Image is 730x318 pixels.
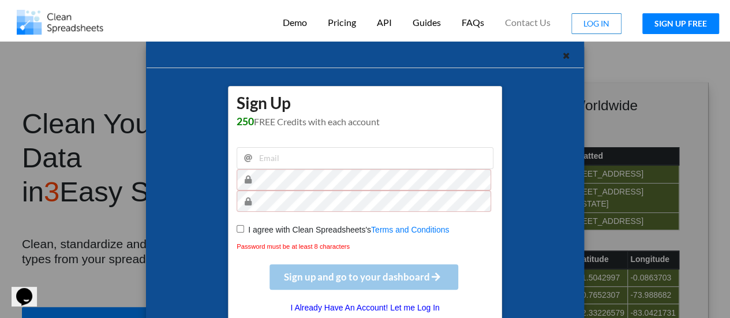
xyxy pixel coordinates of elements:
p: FAQs [462,17,484,29]
h1: Sign Up [237,92,493,127]
img: Logo.png [17,10,103,35]
p: API [377,17,392,29]
span: 250 [237,115,254,128]
p: I Already Have An Account! Let me Log In [237,302,493,313]
a: Terms and Conditions [371,225,449,234]
p: Pricing [328,17,356,29]
span: Contact Us [505,18,551,27]
p: Demo [283,17,307,29]
small: Password must be at least 8 characters [237,243,350,250]
span: I agree with Clean Spreadsheets's [244,225,371,234]
button: SIGN UP FREE [642,13,719,34]
iframe: chat widget [12,272,48,306]
span: FREE Credits with each account [237,116,380,127]
p: Guides [413,17,441,29]
button: LOG IN [571,13,622,34]
span: LOG IN [583,18,609,28]
input: Email [237,147,493,169]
